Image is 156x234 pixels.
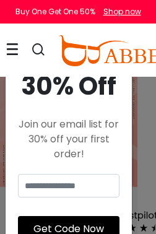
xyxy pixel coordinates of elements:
[15,6,95,17] div: Buy One Get One 50%
[18,117,119,162] div: Join our email list for 30% off your first order!
[97,6,141,17] a: Shop now
[103,6,141,17] div: Shop now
